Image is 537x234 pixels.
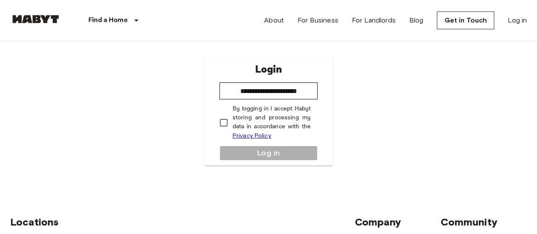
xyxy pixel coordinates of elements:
span: Community [441,216,497,228]
img: Habyt [10,15,61,23]
p: By logging in I accept Habyt storing and processing my data in accordance with the [233,104,311,141]
a: Log in [508,15,527,25]
a: For Business [298,15,338,25]
a: About [264,15,284,25]
a: For Landlords [352,15,396,25]
span: Company [354,216,401,228]
a: Get in Touch [437,11,494,29]
span: Locations [10,216,59,228]
p: Find a Home [88,15,128,25]
a: Privacy Policy [233,132,271,139]
a: Blog [409,15,424,25]
p: Login [255,62,282,77]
